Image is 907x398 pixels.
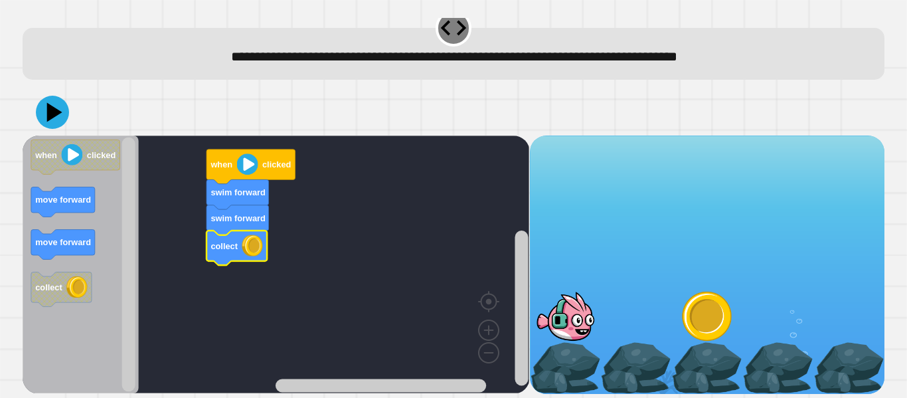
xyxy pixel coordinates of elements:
text: collect [35,282,62,292]
text: clicked [262,159,291,169]
text: collect [211,241,238,251]
text: when [210,159,233,169]
text: move forward [35,195,91,205]
text: swim forward [211,213,266,223]
div: Blockly Workspace [23,136,529,393]
text: clicked [87,150,116,160]
text: when [35,150,57,160]
text: move forward [35,237,91,247]
text: swim forward [211,187,266,197]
